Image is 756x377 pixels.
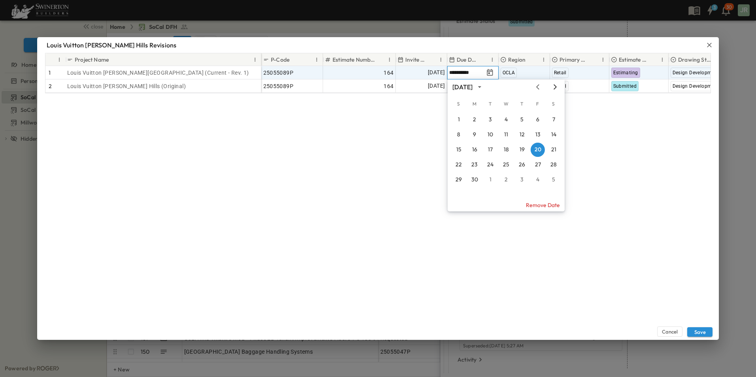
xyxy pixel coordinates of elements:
button: Menu [386,56,393,63]
button: 5 [515,113,529,127]
span: [DATE] [428,68,445,77]
button: 10 [483,128,497,142]
button: 15 [452,143,466,157]
span: Submitted [613,83,637,89]
p: Due Date [457,56,478,64]
button: Menu [540,56,547,63]
button: Sort [480,55,489,64]
span: 25055089P [263,69,294,77]
button: Save [687,327,713,337]
button: 24 [483,158,497,172]
button: 23 [467,158,482,172]
p: Louis Vuitton [PERSON_NAME] Hills Revisions [47,40,176,50]
button: Tracking Date Menu [485,68,495,77]
button: Menu [56,56,63,63]
button: Sort [110,55,119,64]
button: 22 [452,158,466,172]
span: Design Development [673,70,719,75]
button: Sort [591,55,599,64]
button: Sort [49,55,57,64]
button: Remove Date [448,199,565,211]
p: P-Code [271,56,289,64]
button: Next month [550,84,560,90]
button: 13 [531,128,545,142]
p: 1 [49,69,51,77]
span: 164 [384,69,393,77]
button: 14 [546,128,561,142]
span: Louis Vuitton [PERSON_NAME][GEOGRAPHIC_DATA] (Current - Rev. 1) [67,69,249,77]
button: Menu [659,56,666,63]
button: Sort [429,55,437,64]
button: Sort [377,55,386,64]
button: Cancel [657,326,682,337]
p: Estimate Status [619,56,648,64]
span: Design Development [673,83,719,89]
span: Monday [467,96,482,112]
button: Menu [251,56,259,63]
button: 18 [499,143,513,157]
button: Sort [650,55,659,64]
button: 20 [531,143,545,157]
button: 19 [515,143,529,157]
button: 2 [467,113,482,127]
button: 16 [467,143,482,157]
p: Primary Market [559,56,589,64]
span: Thursday [515,96,529,112]
span: Saturday [546,96,561,112]
span: 25055089P [263,82,294,90]
button: Sort [291,55,300,64]
button: 9 [467,128,482,142]
button: 21 [546,143,561,157]
span: Wednesday [499,96,513,112]
span: [DATE] [428,81,445,90]
button: Previous month [533,84,542,90]
button: 5 [546,173,561,187]
button: 30 [467,173,482,187]
span: Estimating [613,70,638,75]
button: 29 [452,173,466,187]
button: Menu [489,56,496,63]
button: 1 [483,173,497,187]
button: 25 [499,158,513,172]
span: Tuesday [483,96,497,112]
div: # [45,53,65,66]
span: Retail [554,70,567,75]
p: Drawing Status [678,56,712,64]
button: Menu [599,56,607,63]
button: Menu [437,56,444,63]
button: calendar view is open, switch to year view [475,82,484,92]
button: 3 [515,173,529,187]
button: 2 [499,173,513,187]
button: 6 [531,113,545,127]
p: Estimate Number [333,56,376,64]
button: 11 [499,128,513,142]
button: 12 [515,128,529,142]
p: 2 [49,82,52,90]
p: Invite Date [405,56,427,64]
span: OCLA [503,70,515,75]
button: 28 [546,158,561,172]
button: Sort [527,55,536,64]
span: Louis Vuitton [PERSON_NAME] Hills (Original) [67,82,186,90]
p: Region [508,56,525,64]
button: 26 [515,158,529,172]
button: 27 [531,158,545,172]
span: Sunday [452,96,466,112]
button: 4 [499,113,513,127]
button: 7 [546,113,561,127]
p: Project Name [75,56,109,64]
button: 8 [452,128,466,142]
div: [DATE] [452,83,472,92]
button: 3 [483,113,497,127]
button: 1 [452,113,466,127]
button: Menu [313,56,320,63]
button: 4 [531,173,545,187]
span: Friday [531,96,545,112]
span: 164 [384,82,393,90]
button: 17 [483,143,497,157]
